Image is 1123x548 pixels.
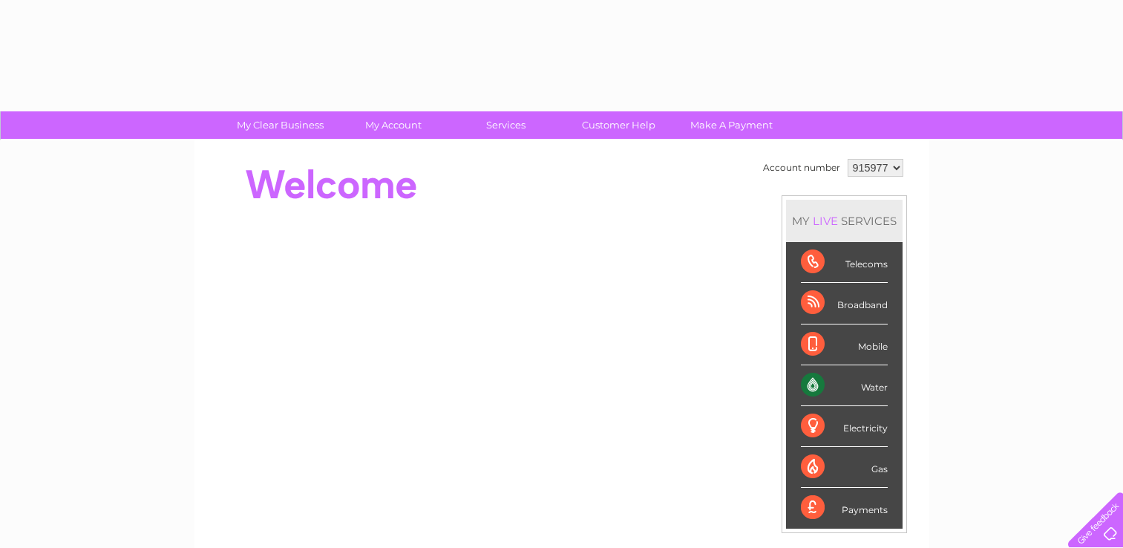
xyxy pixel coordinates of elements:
[786,200,903,242] div: MY SERVICES
[810,214,841,228] div: LIVE
[445,111,567,139] a: Services
[801,365,888,406] div: Water
[801,447,888,488] div: Gas
[332,111,454,139] a: My Account
[801,488,888,528] div: Payments
[801,242,888,283] div: Telecoms
[801,283,888,324] div: Broadband
[670,111,793,139] a: Make A Payment
[801,406,888,447] div: Electricity
[759,155,844,180] td: Account number
[219,111,341,139] a: My Clear Business
[557,111,680,139] a: Customer Help
[801,324,888,365] div: Mobile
